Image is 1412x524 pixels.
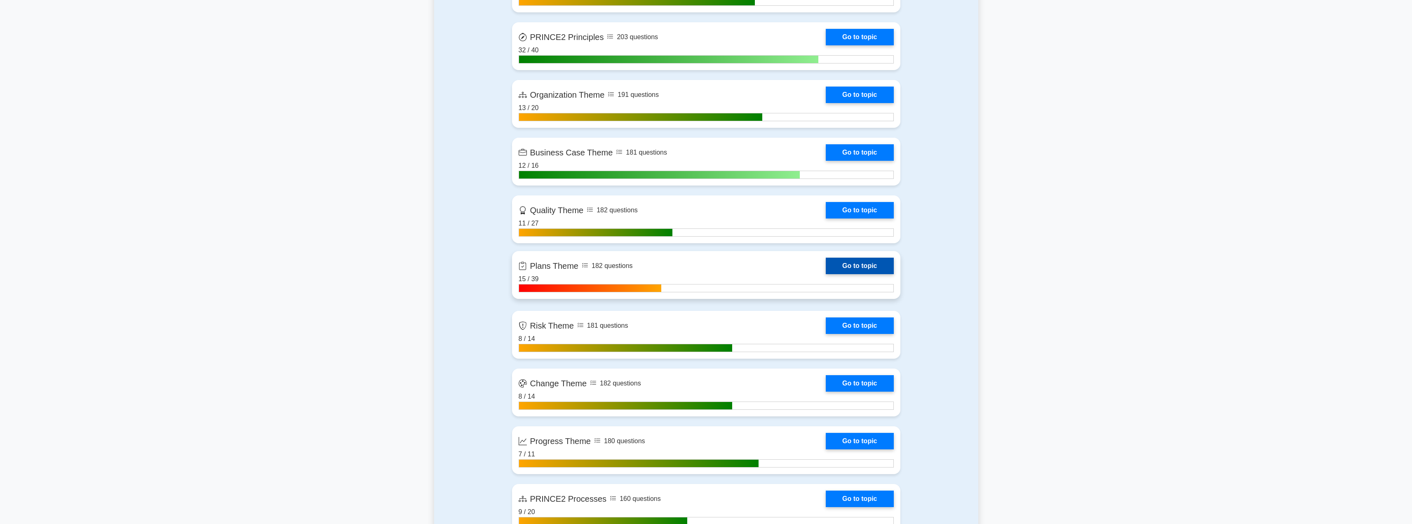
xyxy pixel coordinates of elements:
[826,433,893,449] a: Go to topic
[826,144,893,161] a: Go to topic
[826,29,893,45] a: Go to topic
[826,375,893,392] a: Go to topic
[826,258,893,274] a: Go to topic
[826,317,893,334] a: Go to topic
[826,87,893,103] a: Go to topic
[826,491,893,507] a: Go to topic
[826,202,893,219] a: Go to topic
